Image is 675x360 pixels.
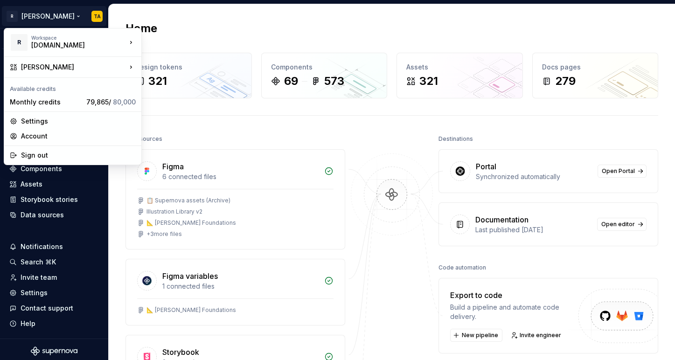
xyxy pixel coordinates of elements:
[31,41,111,50] div: [DOMAIN_NAME]
[11,34,28,51] div: R
[21,151,136,160] div: Sign out
[113,98,136,106] span: 80,000
[21,62,126,72] div: [PERSON_NAME]
[31,35,126,41] div: Workspace
[86,98,136,106] span: 79,865 /
[21,132,136,141] div: Account
[10,97,83,107] div: Monthly credits
[6,80,139,95] div: Available credits
[21,117,136,126] div: Settings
